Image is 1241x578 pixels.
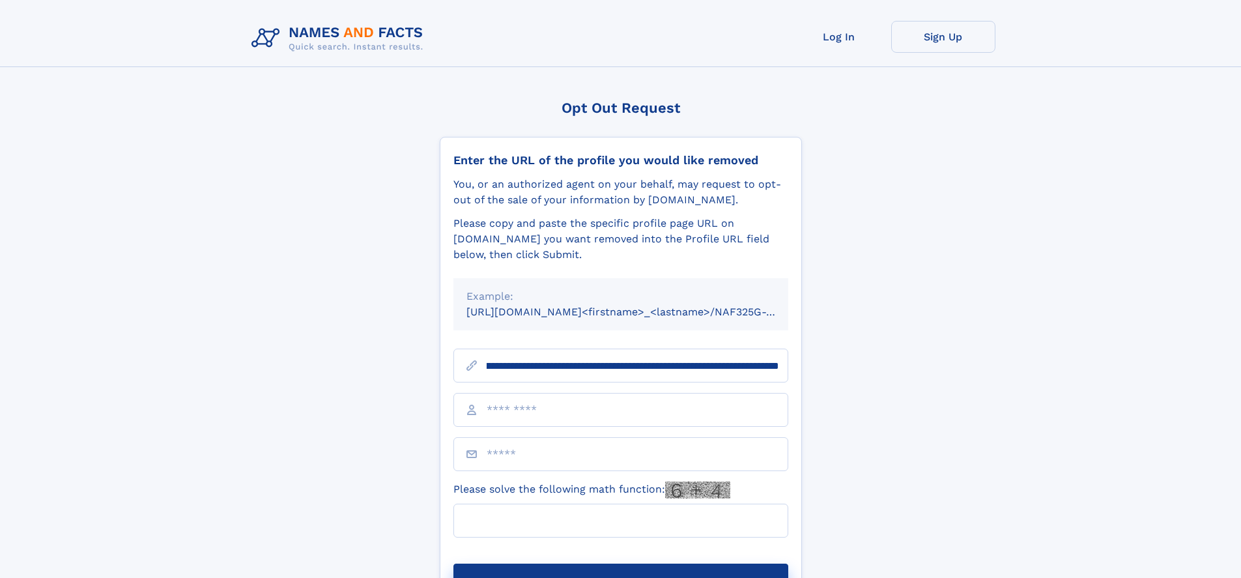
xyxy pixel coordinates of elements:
[466,289,775,304] div: Example:
[440,100,802,116] div: Opt Out Request
[453,216,788,263] div: Please copy and paste the specific profile page URL on [DOMAIN_NAME] you want removed into the Pr...
[453,153,788,167] div: Enter the URL of the profile you would like removed
[891,21,995,53] a: Sign Up
[453,482,730,499] label: Please solve the following math function:
[466,306,813,318] small: [URL][DOMAIN_NAME]<firstname>_<lastname>/NAF325G-xxxxxxxx
[246,21,434,56] img: Logo Names and Facts
[787,21,891,53] a: Log In
[453,177,788,208] div: You, or an authorized agent on your behalf, may request to opt-out of the sale of your informatio...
